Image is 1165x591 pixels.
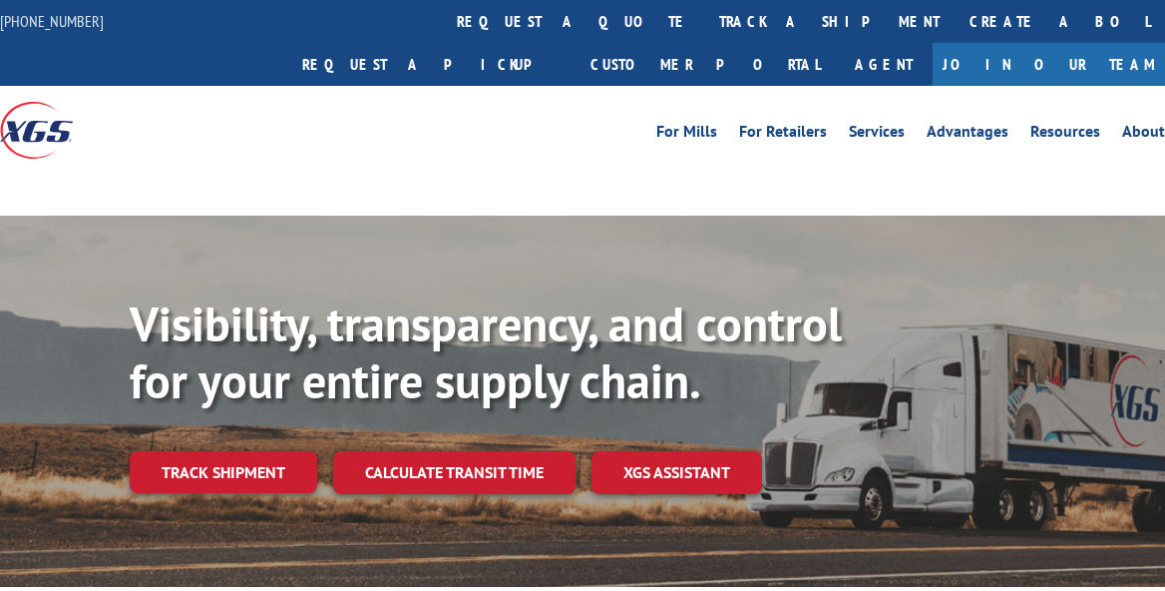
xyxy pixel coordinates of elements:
[933,43,1165,86] a: Join Our Team
[849,124,905,146] a: Services
[1122,124,1165,146] a: About
[1030,124,1100,146] a: Resources
[130,451,317,493] a: Track shipment
[656,124,717,146] a: For Mills
[927,124,1008,146] a: Advantages
[835,43,933,86] a: Agent
[287,43,576,86] a: Request a pickup
[576,43,835,86] a: Customer Portal
[130,293,842,412] b: Visibility, transparency, and control for your entire supply chain.
[333,451,576,494] a: Calculate transit time
[591,451,762,494] a: XGS ASSISTANT
[739,124,827,146] a: For Retailers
